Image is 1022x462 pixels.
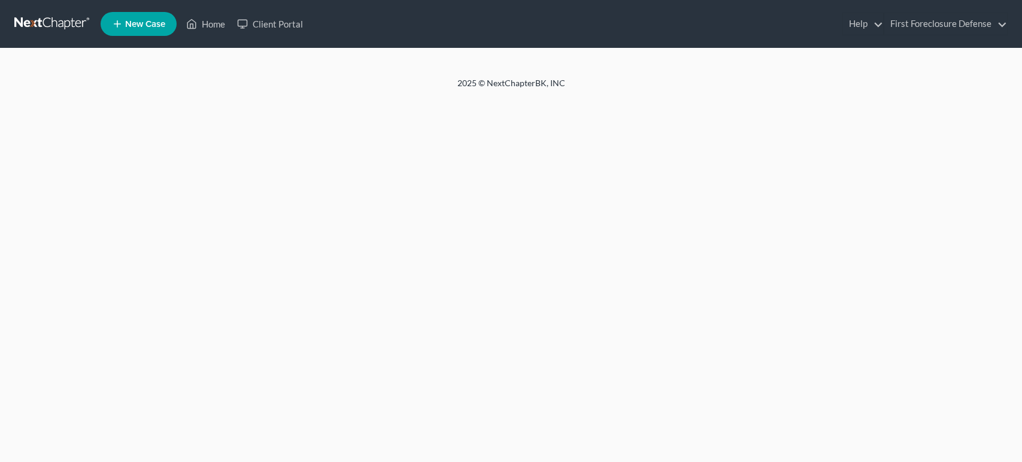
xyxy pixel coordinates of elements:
div: 2025 © NextChapterBK, INC [170,77,853,99]
new-legal-case-button: New Case [101,12,177,36]
a: Help [843,13,883,35]
a: Home [180,13,231,35]
a: First Foreclosure Defense [884,13,1007,35]
a: Client Portal [231,13,309,35]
